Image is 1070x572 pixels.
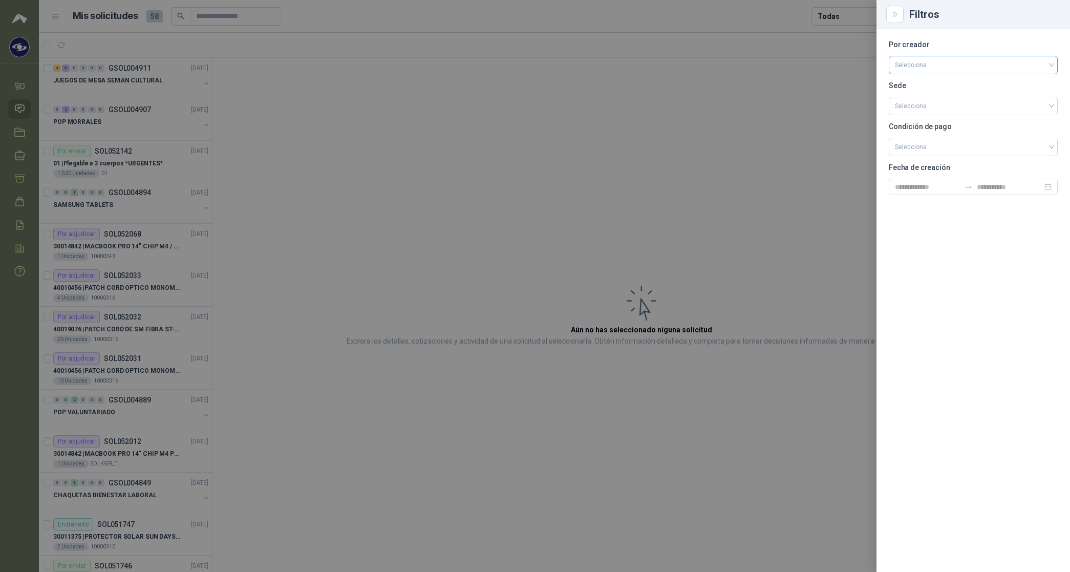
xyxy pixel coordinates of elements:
[889,82,1058,89] p: Sede
[965,183,973,191] span: to
[889,8,901,20] button: Close
[889,123,1058,130] p: Condición de pago
[889,164,1058,171] p: Fecha de creación
[909,9,1058,19] div: Filtros
[965,183,973,191] span: swap-right
[889,41,1058,48] p: Por creador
